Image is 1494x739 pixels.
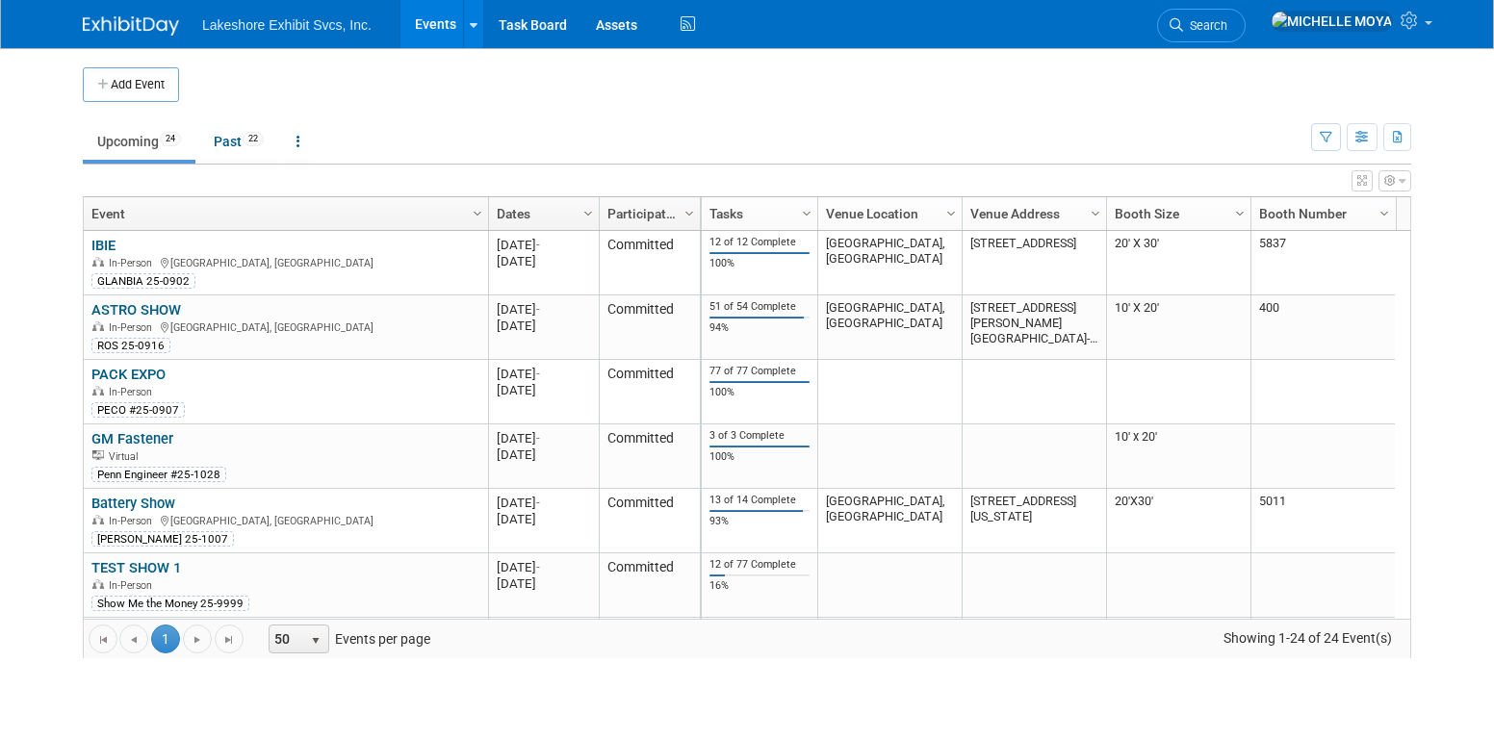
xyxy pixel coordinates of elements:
[599,424,700,489] td: Committed
[1088,206,1103,221] span: Column Settings
[91,338,170,353] div: ROS 25-0916
[536,238,540,252] span: -
[91,402,185,418] div: PECO #25-0907
[497,237,590,253] div: [DATE]
[1157,9,1246,42] a: Search
[536,431,540,446] span: -
[91,301,181,319] a: ASTRO SHOW
[243,132,264,146] span: 22
[83,16,179,36] img: ExhibitDay
[709,300,811,314] div: 51 of 54 Complete
[497,382,590,398] div: [DATE]
[91,596,249,611] div: Show Me the Money 25-9999
[1259,197,1382,230] a: Booth Number
[83,123,195,160] a: Upcoming24
[709,321,811,335] div: 94%
[92,450,104,460] img: Virtual Event
[91,467,226,482] div: Penn Engineer #25-1028
[109,386,158,398] span: In-Person
[497,511,590,527] div: [DATE]
[92,386,104,395] img: In-Person Event
[962,231,1106,295] td: [STREET_ADDRESS]
[497,366,590,382] div: [DATE]
[91,366,166,383] a: PACK EXPO
[1106,489,1250,553] td: 20'X30'
[92,579,104,589] img: In-Person Event
[1250,489,1395,553] td: 5011
[199,123,278,160] a: Past22
[126,632,142,648] span: Go to the previous page
[536,560,540,574] span: -
[119,624,148,653] a: Go to the previous page
[270,625,302,652] span: 50
[89,624,117,653] a: Go to the first page
[1232,206,1248,221] span: Column Settings
[709,515,811,528] div: 93%
[1377,206,1392,221] span: Column Settings
[709,386,811,399] div: 100%
[91,531,234,547] div: [PERSON_NAME] 25-1007
[245,624,450,653] span: Events per page
[92,515,104,524] img: In-Person Event
[497,446,590,463] div: [DATE]
[91,559,181,576] a: TEST SHOW 1
[599,553,700,618] td: Committed
[109,515,158,527] span: In-Person
[95,632,111,648] span: Go to the first page
[599,295,700,360] td: Committed
[826,197,949,230] a: Venue Location
[536,367,540,381] span: -
[1375,197,1396,226] a: Column Settings
[215,624,244,653] a: Go to the last page
[109,321,158,334] span: In-Person
[221,632,237,648] span: Go to the last page
[497,559,590,575] div: [DATE]
[970,197,1094,230] a: Venue Address
[91,495,175,512] a: Battery Show
[799,206,814,221] span: Column Settings
[497,495,590,511] div: [DATE]
[497,430,590,446] div: [DATE]
[497,197,586,230] a: Dates
[1183,18,1227,33] span: Search
[599,489,700,553] td: Committed
[91,512,479,528] div: [GEOGRAPHIC_DATA], [GEOGRAPHIC_DATA]
[91,237,116,254] a: IBIE
[91,430,173,447] a: GM Fastener
[160,132,181,146] span: 24
[709,494,811,507] div: 13 of 14 Complete
[1271,11,1393,32] img: MICHELLE MOYA
[817,231,962,295] td: [GEOGRAPHIC_DATA], [GEOGRAPHIC_DATA]
[709,579,811,593] div: 16%
[1206,624,1410,651] span: Showing 1-24 of 24 Event(s)
[579,197,600,226] a: Column Settings
[709,429,811,443] div: 3 of 3 Complete
[536,302,540,317] span: -
[599,231,700,295] td: Committed
[680,197,701,226] a: Column Settings
[497,301,590,318] div: [DATE]
[709,450,811,464] div: 100%
[92,321,104,331] img: In-Person Event
[1106,424,1250,489] td: 10' x 20'
[183,624,212,653] a: Go to the next page
[1230,197,1251,226] a: Column Settings
[308,633,323,649] span: select
[91,273,195,289] div: GLANBIA 25-0902
[497,318,590,334] div: [DATE]
[1086,197,1107,226] a: Column Settings
[470,206,485,221] span: Column Settings
[709,558,811,572] div: 12 of 77 Complete
[497,253,590,269] div: [DATE]
[962,295,1106,360] td: [STREET_ADDRESS][PERSON_NAME] [GEOGRAPHIC_DATA]-3118
[497,575,590,592] div: [DATE]
[1106,295,1250,360] td: 10' X 20'
[962,489,1106,553] td: [STREET_ADDRESS][US_STATE]
[1115,197,1238,230] a: Booth Size
[599,360,700,424] td: Committed
[709,365,811,378] div: 77 of 77 Complete
[1250,231,1395,295] td: 5837
[91,319,479,335] div: [GEOGRAPHIC_DATA], [GEOGRAPHIC_DATA]
[943,206,959,221] span: Column Settings
[709,197,805,230] a: Tasks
